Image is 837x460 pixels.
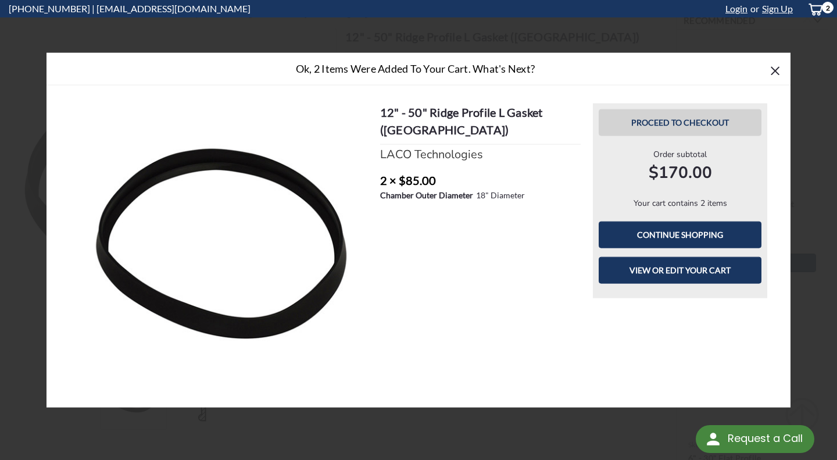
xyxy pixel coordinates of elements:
span: × [770,58,781,83]
a: cart-preview-dropdown [799,1,828,17]
strong: $170.00 [599,161,761,185]
div: Order subtotal [599,148,761,185]
img: Ridge Profile L Gasket (Buna) [82,104,368,390]
span: or [747,3,759,14]
div: 2 × $85.00 [380,172,581,189]
h2: Ok, 2 items were added to your cart. What's next? [65,60,766,76]
a: Continue Shopping [599,222,761,248]
p: Your cart contains 2 items [599,197,761,209]
div: Request a Call [696,425,814,453]
div: LACO Technologies [380,146,581,163]
a: Proceed to checkout [599,109,761,136]
a: Close [766,61,785,80]
dd: 18" Diameter [476,189,525,201]
h4: 12" - 50" Ridge Profile L Gasket ([GEOGRAPHIC_DATA]) [380,104,581,145]
dt: Chamber Outer Diameter [380,189,473,201]
span: 2 [822,2,834,13]
img: round button [704,430,722,448]
div: Request a Call [728,425,803,452]
a: View or edit your cart [599,257,761,284]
